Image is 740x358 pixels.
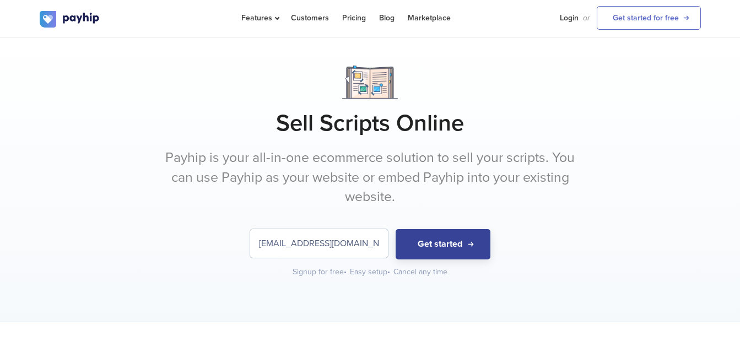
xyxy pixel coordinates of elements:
a: Get started for free [597,6,701,30]
span: • [387,267,390,276]
span: Features [241,13,278,23]
input: Enter your email address [250,229,388,258]
span: • [344,267,347,276]
div: Cancel any time [393,267,447,278]
img: logo.svg [40,11,100,28]
p: Payhip is your all-in-one ecommerce solution to sell your scripts. You can use Payhip as your web... [164,148,577,207]
button: Get started [396,229,490,259]
h1: Sell Scripts Online [40,110,701,137]
div: Signup for free [293,267,348,278]
div: Easy setup [350,267,391,278]
img: Notebook.png [342,66,398,99]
